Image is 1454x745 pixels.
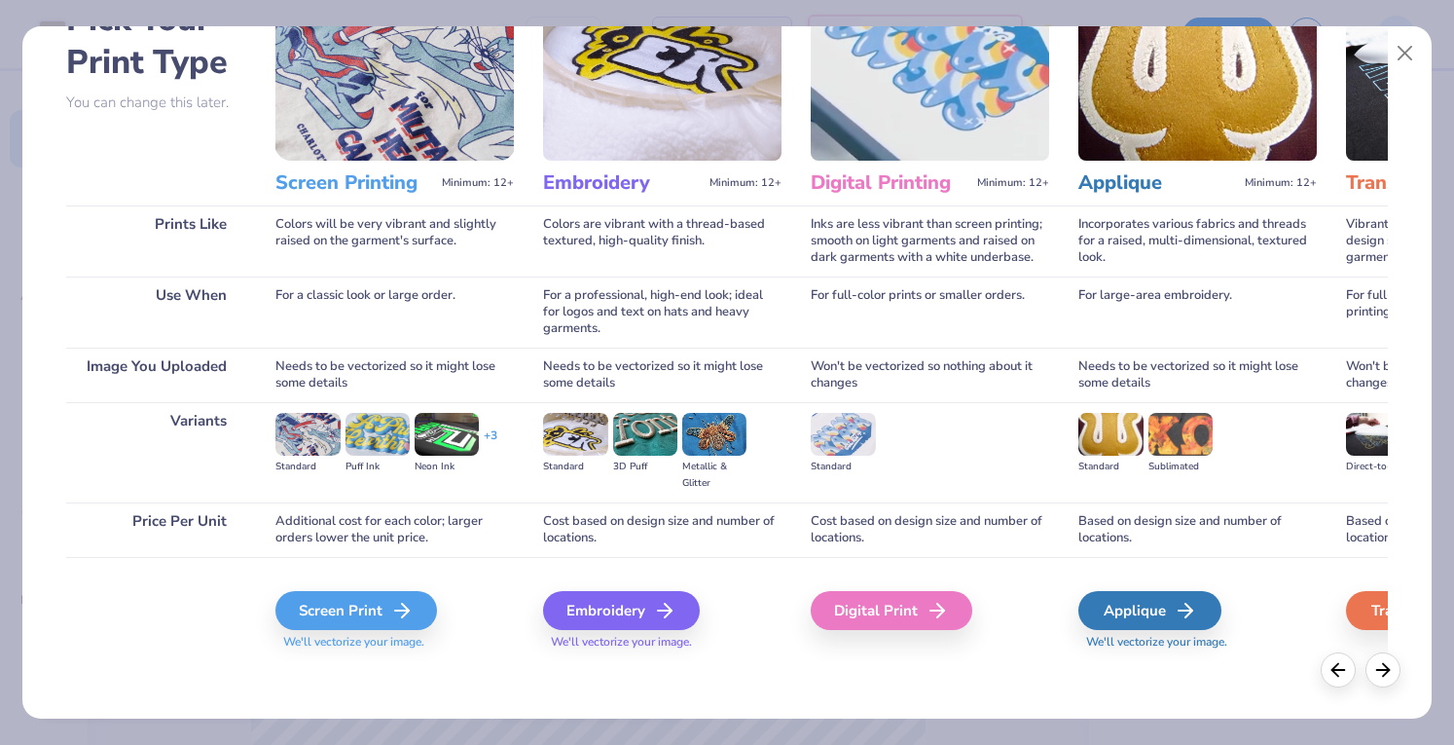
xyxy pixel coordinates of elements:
div: For full-color prints or smaller orders. [811,277,1049,348]
div: Puff Ink [345,459,410,475]
h3: Digital Printing [811,170,969,196]
div: Needs to be vectorized so it might lose some details [275,348,514,402]
div: Screen Print [275,591,437,630]
div: Standard [1078,459,1143,475]
h3: Applique [1078,170,1237,196]
img: Metallic & Glitter [682,413,746,456]
div: Incorporates various fabrics and threads for a raised, multi-dimensional, textured look. [1078,205,1317,277]
span: We'll vectorize your image. [1078,634,1317,651]
div: Standard [275,459,340,475]
div: Colors will be very vibrant and slightly raised on the garment's surface. [275,205,514,277]
span: Minimum: 12+ [442,176,514,190]
div: For large-area embroidery. [1078,277,1317,348]
div: Needs to be vectorized so it might lose some details [543,348,782,402]
div: Digital Print [811,591,972,630]
div: Won't be vectorized so nothing about it changes [811,348,1049,402]
img: 3D Puff [613,413,677,456]
div: Needs to be vectorized so it might lose some details [1078,348,1317,402]
div: + 3 [484,428,497,461]
div: Based on design size and number of locations. [1078,503,1317,557]
div: Metallic & Glitter [682,459,746,492]
span: Minimum: 12+ [1245,176,1317,190]
span: Minimum: 12+ [709,176,782,190]
div: Applique [1078,591,1221,630]
p: You can change this later. [66,94,246,111]
h3: Embroidery [543,170,702,196]
div: Price Per Unit [66,503,246,557]
img: Neon Ink [415,413,479,456]
div: For a classic look or large order. [275,277,514,348]
img: Sublimated [1148,413,1213,456]
img: Puff Ink [345,413,410,456]
img: Standard [811,413,875,456]
div: Additional cost for each color; larger orders lower the unit price. [275,503,514,557]
div: Neon Ink [415,459,479,475]
div: Embroidery [543,591,700,630]
div: Standard [811,459,875,475]
div: Cost based on design size and number of locations. [543,503,782,557]
button: Close [1386,35,1423,72]
div: Variants [66,402,246,503]
div: Sublimated [1148,459,1213,475]
div: Colors are vibrant with a thread-based textured, high-quality finish. [543,205,782,277]
img: Standard [543,413,607,456]
div: Use When [66,277,246,348]
span: Minimum: 12+ [977,176,1049,190]
img: Standard [1078,413,1143,456]
div: Cost based on design size and number of locations. [811,503,1049,557]
div: Image You Uploaded [66,348,246,402]
div: Prints Like [66,205,246,277]
div: 3D Puff [613,459,677,475]
img: Direct-to-film [1346,413,1410,456]
div: Standard [543,459,607,475]
div: Direct-to-film [1346,459,1410,475]
div: For a professional, high-end look; ideal for logos and text on hats and heavy garments. [543,277,782,348]
span: We'll vectorize your image. [543,634,782,651]
div: Inks are less vibrant than screen printing; smooth on light garments and raised on dark garments ... [811,205,1049,277]
span: We'll vectorize your image. [275,634,514,651]
h3: Screen Printing [275,170,434,196]
img: Standard [275,413,340,456]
